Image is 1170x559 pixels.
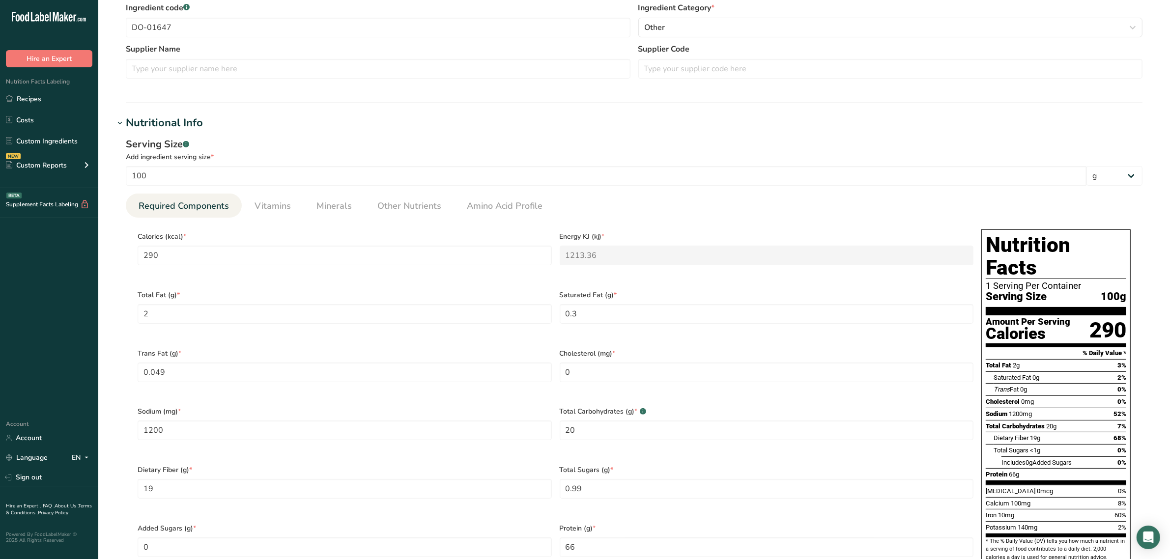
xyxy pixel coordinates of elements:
[560,231,974,242] span: Energy KJ (kj)
[126,115,203,131] div: Nutritional Info
[560,465,974,475] span: Total Sugars (g)
[638,59,1143,79] input: Type your supplier code here
[126,2,630,14] label: Ingredient code
[1009,410,1032,418] span: 1200mg
[316,199,352,213] span: Minerals
[43,503,55,509] a: FAQ .
[126,18,630,37] input: Type your ingredient code here
[986,500,1009,507] span: Calcium
[560,290,974,300] span: Saturated Fat (g)
[6,503,41,509] a: Hire an Expert .
[986,410,1007,418] span: Sodium
[377,199,441,213] span: Other Nutrients
[1113,410,1126,418] span: 52%
[38,509,68,516] a: Privacy Policy
[986,362,1011,369] span: Total Fat
[1030,447,1040,454] span: <1g
[1026,459,1032,466] span: 0g
[1117,374,1126,381] span: 2%
[1114,511,1126,519] span: 60%
[1117,459,1126,466] span: 0%
[139,199,229,213] span: Required Components
[986,511,997,519] span: Iron
[994,386,1019,393] span: Fat
[138,406,552,417] span: Sodium (mg)
[1137,526,1160,549] div: Open Intercom Messenger
[6,503,92,516] a: Terms & Conditions .
[55,503,78,509] a: About Us .
[126,43,630,55] label: Supplier Name
[986,281,1126,291] div: 1 Serving Per Container
[1118,500,1126,507] span: 8%
[986,487,1035,495] span: [MEDICAL_DATA]
[994,374,1031,381] span: Saturated Fat
[1046,422,1056,430] span: 20g
[6,160,67,170] div: Custom Reports
[1117,398,1126,405] span: 0%
[6,531,92,543] div: Powered By FoodLabelMaker © 2025 All Rights Reserved
[986,234,1126,279] h1: Nutrition Facts
[994,386,1010,393] i: Trans
[1117,386,1126,393] span: 0%
[1118,524,1126,531] span: 2%
[1089,317,1126,343] div: 290
[1032,374,1039,381] span: 0g
[1117,422,1126,430] span: 7%
[6,50,92,67] button: Hire an Expert
[986,398,1020,405] span: Cholesterol
[138,348,552,359] span: Trans Fat (g)
[638,18,1143,37] button: Other
[138,290,552,300] span: Total Fat (g)
[1020,386,1027,393] span: 0g
[72,452,92,464] div: EN
[1009,471,1019,478] span: 66g
[994,434,1028,442] span: Dietary Fiber
[126,137,1142,152] div: Serving Size
[1037,487,1053,495] span: 0mcg
[138,523,552,533] span: Added Sugars (g)
[1013,362,1020,369] span: 2g
[6,153,21,159] div: NEW
[986,524,1016,531] span: Potassium
[1117,447,1126,454] span: 0%
[1117,362,1126,369] span: 3%
[467,199,542,213] span: Amino Acid Profile
[986,291,1047,303] span: Serving Size
[138,231,552,242] span: Calories (kcal)
[560,406,974,417] span: Total Carbohydrates (g)
[986,317,1070,327] div: Amount Per Serving
[6,193,22,198] div: BETA
[126,166,1086,186] input: Type your serving size here
[1030,434,1040,442] span: 19g
[645,22,665,33] span: Other
[638,2,1143,14] label: Ingredient Category
[126,152,1142,162] div: Add ingredient serving size
[560,523,974,533] span: Protein (g)
[1011,500,1030,507] span: 100mg
[6,449,48,466] a: Language
[986,471,1007,478] span: Protein
[1101,291,1126,303] span: 100g
[560,348,974,359] span: Cholesterol (mg)
[1113,434,1126,442] span: 68%
[998,511,1014,519] span: 10mg
[1018,524,1037,531] span: 140mg
[994,447,1028,454] span: Total Sugars
[126,59,630,79] input: Type your supplier name here
[1001,459,1072,466] span: Includes Added Sugars
[986,347,1126,359] section: % Daily Value *
[986,422,1045,430] span: Total Carbohydrates
[255,199,291,213] span: Vitamins
[986,327,1070,341] div: Calories
[1021,398,1034,405] span: 0mg
[138,465,552,475] span: Dietary Fiber (g)
[638,43,1143,55] label: Supplier Code
[1118,487,1126,495] span: 0%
